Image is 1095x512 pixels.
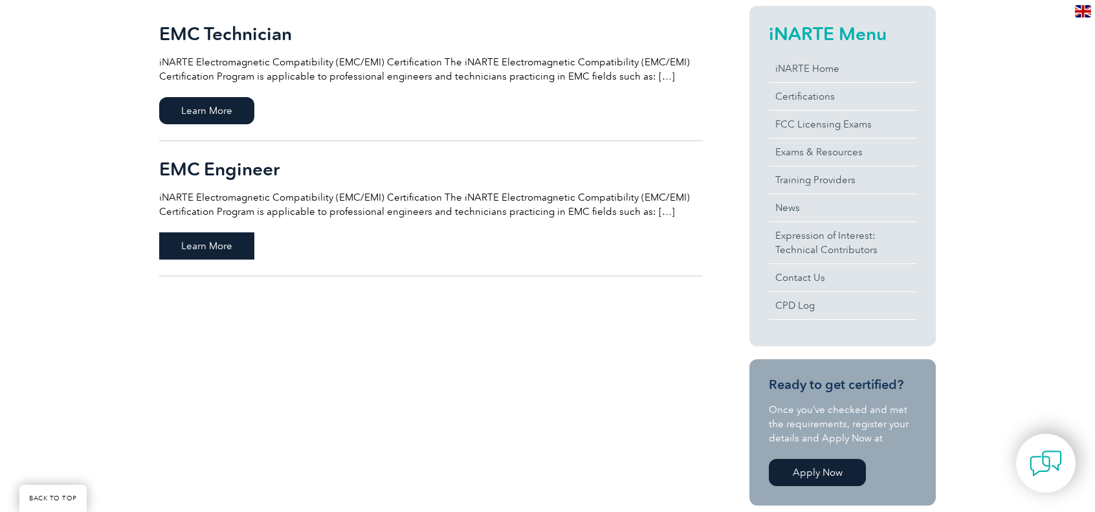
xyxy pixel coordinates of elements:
[159,55,703,83] p: iNARTE Electromagnetic Compatibility (EMC/EMI) Certification The iNARTE Electromagnetic Compatibi...
[769,23,916,44] h2: iNARTE Menu
[159,97,254,124] span: Learn More
[19,485,87,512] a: BACK TO TOP
[159,6,703,141] a: EMC Technician iNARTE Electromagnetic Compatibility (EMC/EMI) Certification The iNARTE Electromag...
[769,264,916,291] a: Contact Us
[1075,5,1091,17] img: en
[769,194,916,221] a: News
[769,403,916,445] p: Once you’ve checked and met the requirements, register your details and Apply Now at
[769,166,916,194] a: Training Providers
[159,190,703,219] p: iNARTE Electromagnetic Compatibility (EMC/EMI) Certification The iNARTE Electromagnetic Compatibi...
[159,159,703,179] h2: EMC Engineer
[159,141,703,276] a: EMC Engineer iNARTE Electromagnetic Compatibility (EMC/EMI) Certification The iNARTE Electromagne...
[769,377,916,393] h3: Ready to get certified?
[769,459,866,486] a: Apply Now
[769,111,916,138] a: FCC Licensing Exams
[769,222,916,263] a: Expression of Interest:Technical Contributors
[769,55,916,82] a: iNARTE Home
[769,292,916,319] a: CPD Log
[769,83,916,110] a: Certifications
[769,139,916,166] a: Exams & Resources
[159,23,703,44] h2: EMC Technician
[1030,447,1062,480] img: contact-chat.png
[159,232,254,260] span: Learn More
